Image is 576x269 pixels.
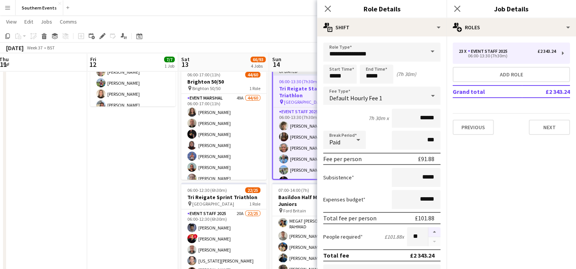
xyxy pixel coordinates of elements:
[25,45,44,51] span: Week 37
[317,18,447,36] div: Shift
[459,49,468,54] div: 23 x
[459,54,556,58] div: 06:00-13:30 (7h30m)
[6,18,17,25] span: View
[24,18,33,25] span: Edit
[468,49,511,54] div: Event Staff 2025
[21,17,36,27] a: Edit
[323,252,349,259] div: Total fee
[181,56,190,63] span: Sat
[369,115,389,122] div: 7h 30m x
[245,187,260,193] span: 22/25
[447,4,576,14] h3: Job Details
[192,85,220,91] span: Brighton 50/50
[181,194,266,201] h3: Tri Reigate Sprint Triathlon
[418,155,434,163] div: £91.88
[251,63,265,69] div: 4 Jobs
[6,44,24,52] div: [DATE]
[60,18,77,25] span: Comms
[323,196,365,203] label: Expenses budget
[181,78,266,85] h3: Brighton 50/50
[428,227,440,237] button: Increase
[453,85,522,98] td: Grand total
[164,57,175,62] span: 7/7
[447,18,576,36] div: Roles
[396,71,416,78] div: (7h 30m)
[181,67,266,180] app-job-card: 06:00-17:00 (11h)44/60Brighton 50/50 Brighton 50/501 RoleEvent Marshal49A44/6006:00-17:00 (11h)[P...
[272,67,357,180] app-job-card: Updated06:00-13:30 (7h30m)23/23Tri Reigate Standard Triathlon [GEOGRAPHIC_DATA]1 RoleEvent Staff ...
[278,187,309,193] span: 07:00-14:00 (7h)
[323,233,363,240] label: People required
[272,194,357,207] h3: Basildon Half Marathon & Juniors
[245,72,260,78] span: 44/60
[317,4,447,14] h3: Role Details
[180,60,190,69] span: 13
[529,120,570,135] button: Next
[16,0,63,15] button: Southern Events
[284,99,326,105] span: [GEOGRAPHIC_DATA]
[249,201,260,207] span: 1 Role
[89,60,96,69] span: 12
[323,174,354,181] label: Subsistence
[410,252,434,259] div: £2 343.24
[192,201,234,207] span: [GEOGRAPHIC_DATA]
[272,56,281,63] span: Sun
[323,155,362,163] div: Fee per person
[283,208,306,214] span: Ford Britain
[538,49,556,54] div: £2 343.24
[249,85,260,91] span: 1 Role
[273,85,357,99] h3: Tri Reigate Standard Triathlon
[57,17,80,27] a: Comms
[164,63,174,69] div: 1 Job
[90,56,96,63] span: Fri
[271,60,281,69] span: 14
[187,187,227,193] span: 06:00-12:30 (6h30m)
[329,138,340,146] span: Paid
[38,17,55,27] a: Jobs
[522,85,570,98] td: £2 343.24
[329,94,382,102] span: Default Hourly Fee 1
[453,120,494,135] button: Previous
[47,45,55,51] div: BST
[251,57,266,62] span: 66/93
[385,233,404,240] div: £101.88 x
[3,17,20,27] a: View
[415,214,434,222] div: £101.88
[193,234,198,239] span: !
[187,72,220,78] span: 06:00-17:00 (11h)
[279,79,319,84] span: 06:00-13:30 (7h30m)
[41,18,52,25] span: Jobs
[323,214,377,222] div: Total fee per person
[453,67,570,82] button: Add role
